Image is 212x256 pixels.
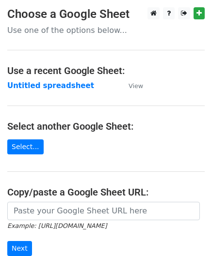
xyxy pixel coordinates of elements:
input: Next [7,241,32,256]
h4: Copy/paste a Google Sheet URL: [7,186,205,198]
h3: Choose a Google Sheet [7,7,205,21]
h4: Select another Google Sheet: [7,120,205,132]
a: Untitled spreadsheet [7,81,94,90]
a: Select... [7,139,44,154]
input: Paste your Google Sheet URL here [7,202,200,220]
p: Use one of the options below... [7,25,205,35]
small: Example: [URL][DOMAIN_NAME] [7,222,107,229]
a: View [119,81,143,90]
small: View [129,82,143,90]
h4: Use a recent Google Sheet: [7,65,205,76]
